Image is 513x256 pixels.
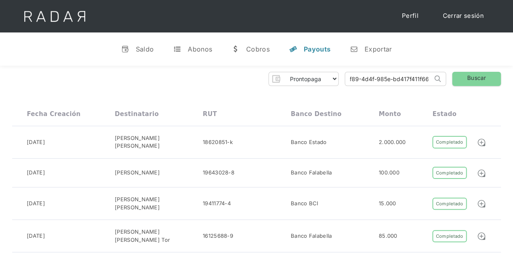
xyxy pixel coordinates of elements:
div: Banco Falabella [291,169,332,177]
div: RUT [203,110,217,118]
img: Detalle [477,138,486,147]
img: Detalle [477,199,486,208]
div: 100.000 [379,169,399,177]
div: 19643028-8 [203,169,234,177]
div: Monto [379,110,401,118]
div: [DATE] [27,169,45,177]
a: Buscar [452,72,501,86]
div: Fecha creación [27,110,81,118]
div: Banco BCI [291,200,318,208]
div: [PERSON_NAME] [115,169,160,177]
div: Completado [432,136,466,148]
div: Cobros [246,45,270,53]
input: Busca por ID [345,72,432,86]
img: Detalle [477,169,486,178]
div: v [121,45,129,53]
div: Completado [432,198,466,210]
div: 2.000.000 [379,138,406,146]
div: Payouts [304,45,331,53]
div: [PERSON_NAME] [PERSON_NAME] [115,134,203,150]
div: Saldo [136,45,154,53]
div: 16125688-9 [203,232,233,240]
div: Banco Estado [291,138,327,146]
div: y [289,45,297,53]
div: 85.000 [379,232,397,240]
div: Banco destino [291,110,341,118]
div: Banco Falabella [291,232,332,240]
div: 18620851-k [203,138,233,146]
a: Perfil [394,8,427,24]
div: Estado [432,110,456,118]
a: Cerrar sesión [435,8,492,24]
div: Destinatario [115,110,159,118]
form: Form [268,72,339,86]
div: [DATE] [27,138,45,146]
div: [PERSON_NAME] [PERSON_NAME] [115,196,203,211]
div: w [232,45,240,53]
div: Completado [432,167,466,179]
div: [PERSON_NAME] [PERSON_NAME] Tor [115,228,203,244]
div: Abonos [188,45,212,53]
div: 15.000 [379,200,396,208]
div: [DATE] [27,232,45,240]
div: 19411774-4 [203,200,231,208]
div: Completado [432,230,466,243]
div: [DATE] [27,200,45,208]
div: t [173,45,181,53]
img: Detalle [477,232,486,241]
div: Exportar [365,45,392,53]
div: n [350,45,358,53]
